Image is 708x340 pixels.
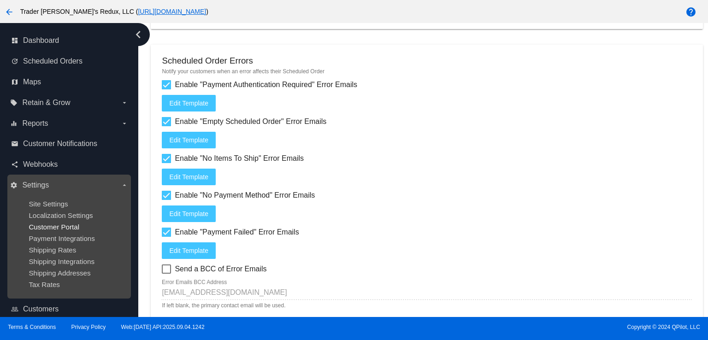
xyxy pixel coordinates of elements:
[11,302,128,317] a: people_outline Customers
[121,99,128,106] i: arrow_drop_down
[162,205,216,222] button: Edit Template
[175,116,326,127] span: Enable "Empty Scheduled Order" Error Emails
[11,157,128,172] a: share Webhooks
[23,78,41,86] span: Maps
[29,246,76,254] a: Shipping Rates
[169,100,208,107] span: Edit Template
[175,79,357,90] span: Enable "Payment Authentication Required" Error Emails
[175,153,304,164] span: Enable "No Items To Ship" Error Emails
[169,173,208,181] span: Edit Template
[10,99,18,106] i: local_offer
[169,136,208,144] span: Edit Template
[29,234,95,242] a: Payment Integrations
[11,140,18,147] i: email
[22,181,49,189] span: Settings
[121,324,205,330] a: Web:[DATE] API:2025.09.04.1242
[23,305,59,313] span: Customers
[23,140,97,148] span: Customer Notifications
[23,160,58,169] span: Webhooks
[29,200,68,208] a: Site Settings
[11,33,128,48] a: dashboard Dashboard
[169,247,208,254] span: Edit Template
[121,120,128,127] i: arrow_drop_down
[29,223,79,231] a: Customer Portal
[121,182,128,189] i: arrow_drop_down
[162,95,216,111] button: Edit Template
[71,324,106,330] a: Privacy Policy
[162,68,691,75] mat-hint: Notify your customers when an error affects their Scheduled Order
[175,227,299,238] span: Enable "Payment Failed" Error Emails
[169,210,208,217] span: Edit Template
[362,324,700,330] span: Copyright © 2024 QPilot, LLC
[11,37,18,44] i: dashboard
[685,6,696,18] mat-icon: help
[175,264,266,275] span: Send a BCC of Error Emails
[29,269,90,277] a: Shipping Addresses
[162,169,216,185] button: Edit Template
[162,132,216,148] button: Edit Template
[22,99,70,107] span: Retain & Grow
[20,8,208,15] span: Trader [PERSON_NAME]'s Redux, LLC ( )
[11,305,18,313] i: people_outline
[11,54,128,69] a: update Scheduled Orders
[29,211,93,219] a: Localization Settings
[8,324,56,330] a: Terms & Conditions
[22,119,48,128] span: Reports
[162,242,216,259] button: Edit Template
[4,6,15,18] mat-icon: arrow_back
[162,288,691,297] input: Error Emails BCC Address
[175,190,315,201] span: Enable "No Payment Method" Error Emails
[162,56,253,66] h3: Scheduled Order Errors
[29,281,60,288] a: Tax Rates
[138,8,206,15] a: [URL][DOMAIN_NAME]
[11,136,128,151] a: email Customer Notifications
[11,75,128,89] a: map Maps
[23,57,83,65] span: Scheduled Orders
[11,161,18,168] i: share
[131,27,146,42] i: chevron_left
[10,182,18,189] i: settings
[11,78,18,86] i: map
[11,58,18,65] i: update
[23,36,59,45] span: Dashboard
[162,303,285,309] mat-hint: If left blank, the primary contact email will be used.
[29,258,94,265] a: Shipping Integrations
[10,120,18,127] i: equalizer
